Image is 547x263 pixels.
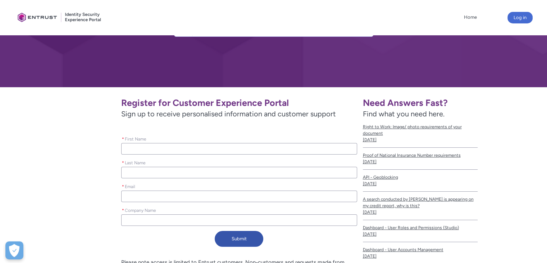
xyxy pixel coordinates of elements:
[363,137,377,142] lightning-formatted-date-time: [DATE]
[363,232,377,237] lightning-formatted-date-time: [DATE]
[215,231,263,247] button: Submit
[363,246,478,253] span: Dashboard - User Accounts Management
[121,134,149,142] label: First Name
[363,119,478,148] a: Right to Work: Image/ photo requirements of your document[DATE]
[514,230,547,263] iframe: Qualified Messenger
[363,196,478,209] span: A search conducted by [PERSON_NAME] is appearing on my credit report, why is this?
[363,220,478,242] a: Dashboard - User Roles and Permissions (Studio)[DATE]
[121,206,159,214] label: Company Name
[121,97,357,108] h1: Register for Customer Experience Portal
[363,148,478,170] a: Proof of National Insurance Number requirements[DATE]
[121,182,138,190] label: Email
[122,160,124,165] abbr: required
[462,12,479,23] a: Home
[122,137,124,142] abbr: required
[363,192,478,220] a: A search conducted by [PERSON_NAME] is appearing on my credit report, why is this?[DATE]
[363,254,377,259] lightning-formatted-date-time: [DATE]
[363,97,478,108] h1: Need Answers Fast?
[121,158,149,166] label: Last Name
[363,110,445,118] span: Find what you need here.
[363,181,377,186] lightning-formatted-date-time: [DATE]
[5,241,23,259] div: Cookie Preferences
[363,174,478,180] span: API - Geoblocking
[363,224,478,231] span: Dashboard - User Roles and Permissions (Studio)
[363,124,478,137] span: Right to Work: Image/ photo requirements of your document
[5,241,23,259] button: Open Preferences
[363,159,377,164] lightning-formatted-date-time: [DATE]
[121,108,357,119] span: Sign up to receive personalised information and customer support
[507,12,533,23] button: Log in
[122,208,124,213] abbr: required
[363,210,377,215] lightning-formatted-date-time: [DATE]
[363,170,478,192] a: API - Geoblocking[DATE]
[122,184,124,189] abbr: required
[363,152,478,159] span: Proof of National Insurance Number requirements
